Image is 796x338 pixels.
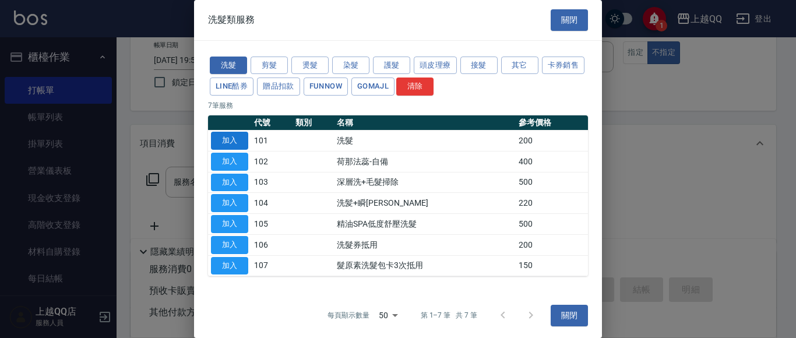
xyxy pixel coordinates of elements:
[211,194,248,212] button: 加入
[304,78,348,96] button: FUNNOW
[251,255,293,276] td: 107
[516,193,588,214] td: 220
[551,9,588,31] button: 關閉
[251,214,293,235] td: 105
[501,57,538,75] button: 其它
[516,115,588,131] th: 參考價格
[516,151,588,172] td: 400
[516,234,588,255] td: 200
[251,115,293,131] th: 代號
[334,172,516,193] td: 深層洗+毛髮掃除
[516,172,588,193] td: 500
[334,234,516,255] td: 洗髮券抵用
[332,57,369,75] button: 染髮
[414,57,457,75] button: 頭皮理療
[291,57,329,75] button: 燙髮
[460,57,498,75] button: 接髮
[542,57,585,75] button: 卡券銷售
[334,115,516,131] th: 名稱
[257,78,300,96] button: 贈品扣款
[251,131,293,152] td: 101
[251,151,293,172] td: 102
[551,305,588,326] button: 關閉
[211,236,248,254] button: 加入
[327,310,369,321] p: 每頁顯示數量
[211,215,248,233] button: 加入
[351,78,395,96] button: GOMAJL
[211,153,248,171] button: 加入
[210,78,253,96] button: LINE酷券
[373,57,410,75] button: 護髮
[251,193,293,214] td: 104
[293,115,334,131] th: 類別
[208,14,255,26] span: 洗髮類服務
[396,78,434,96] button: 清除
[210,57,247,75] button: 洗髮
[516,131,588,152] td: 200
[208,100,588,111] p: 7 筆服務
[251,57,288,75] button: 剪髮
[251,172,293,193] td: 103
[334,255,516,276] td: 髮原素洗髮包卡3次抵用
[211,257,248,275] button: 加入
[251,234,293,255] td: 106
[516,255,588,276] td: 150
[421,310,477,321] p: 第 1–7 筆 共 7 筆
[334,151,516,172] td: 荷那法蕊-自備
[516,214,588,235] td: 500
[334,214,516,235] td: 精油SPA低度舒壓洗髮
[211,132,248,150] button: 加入
[334,193,516,214] td: 洗髪+瞬[PERSON_NAME]
[334,131,516,152] td: 洗髮
[211,174,248,192] button: 加入
[374,300,402,331] div: 50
